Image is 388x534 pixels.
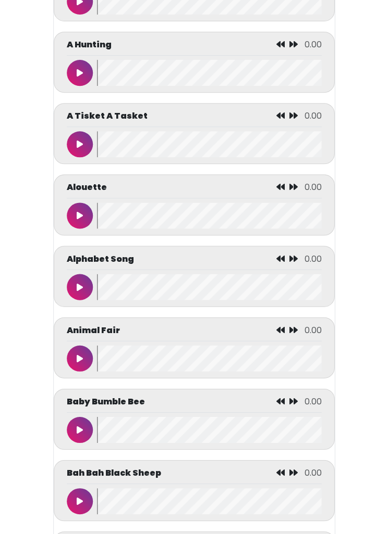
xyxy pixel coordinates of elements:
[67,324,120,336] p: Animal Fair
[67,181,107,194] p: Alouette
[67,395,145,408] p: Baby Bumble Bee
[304,324,321,336] span: 0.00
[304,466,321,478] span: 0.00
[304,395,321,407] span: 0.00
[67,252,134,265] p: Alphabet Song
[67,39,112,51] p: A Hunting
[67,466,161,479] p: Bah Bah Black Sheep
[67,110,148,122] p: A Tisket A Tasket
[304,181,321,193] span: 0.00
[304,39,321,50] span: 0.00
[304,110,321,122] span: 0.00
[304,252,321,264] span: 0.00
